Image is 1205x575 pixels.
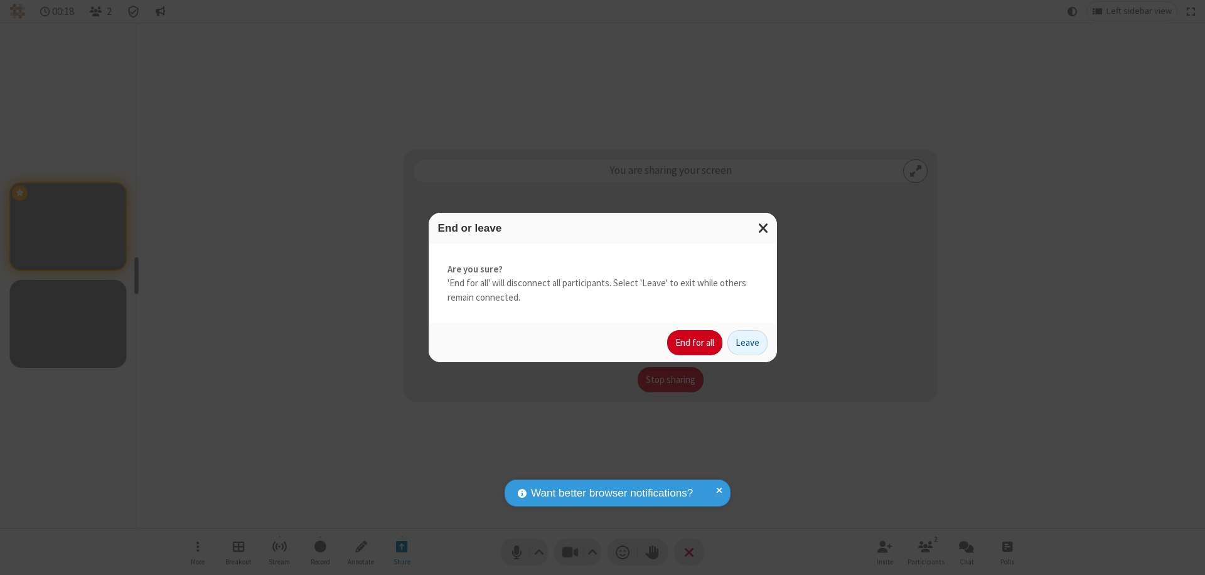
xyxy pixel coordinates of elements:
[667,330,722,355] button: End for all
[429,244,777,324] div: 'End for all' will disconnect all participants. Select 'Leave' to exit while others remain connec...
[438,222,768,234] h3: End or leave
[727,330,768,355] button: Leave
[751,213,777,244] button: Close modal
[531,485,693,502] span: Want better browser notifications?
[447,262,758,277] strong: Are you sure?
